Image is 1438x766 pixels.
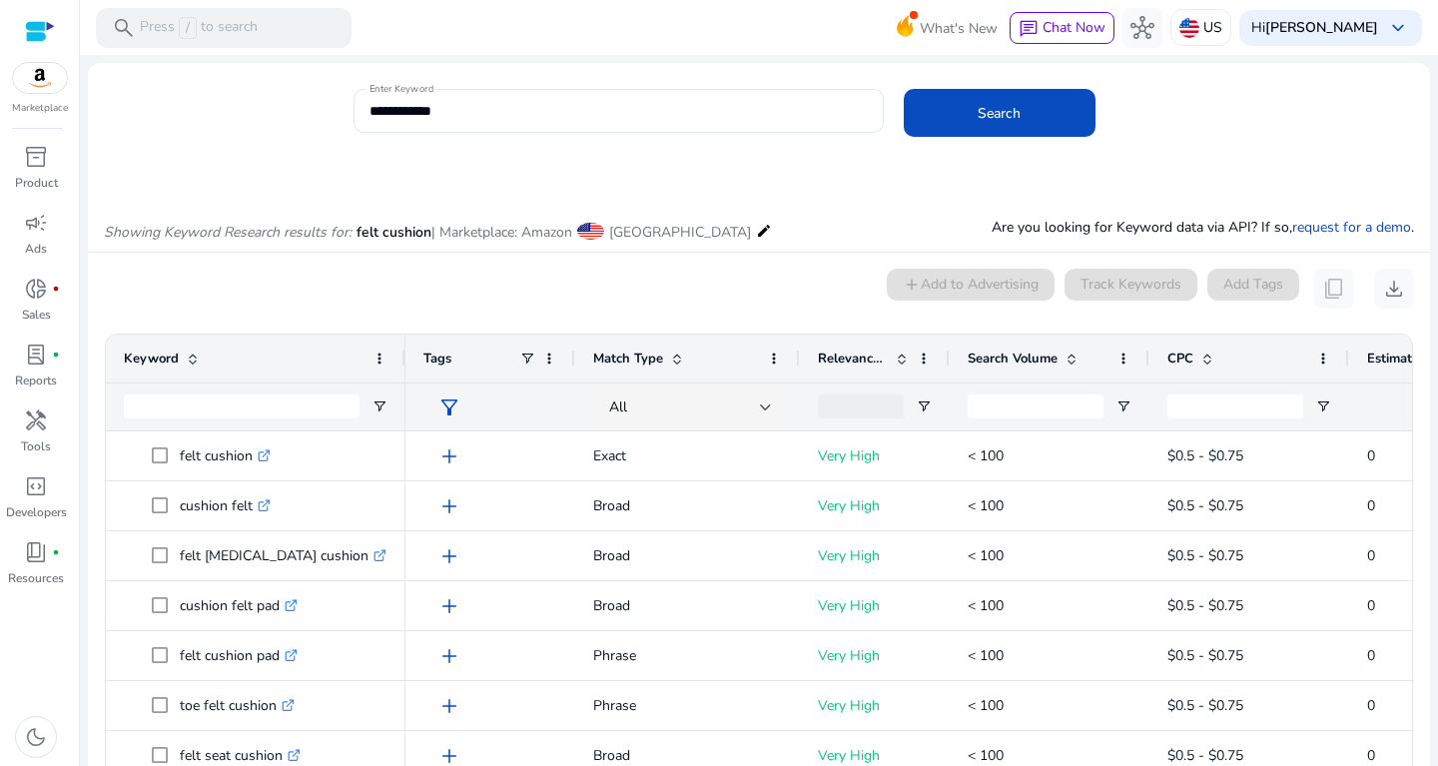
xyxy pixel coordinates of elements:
[22,306,51,324] p: Sales
[1167,696,1243,715] span: $0.5 - $0.75
[916,398,932,414] button: Open Filter Menu
[818,350,888,368] span: Relevance Score
[1386,16,1410,40] span: keyboard_arrow_down
[968,394,1103,418] input: Search Volume Filter Input
[904,89,1095,137] button: Search
[1367,646,1375,665] span: 0
[1367,546,1375,565] span: 0
[1043,18,1105,37] span: Chat Now
[818,635,932,676] p: Very High
[818,435,932,476] p: Very High
[437,594,461,618] span: add
[112,16,136,40] span: search
[24,145,48,169] span: inventory_2
[437,694,461,718] span: add
[6,503,67,521] p: Developers
[593,435,782,476] p: Exact
[1367,496,1375,515] span: 0
[180,485,271,526] p: cushion felt
[180,535,386,576] p: felt [MEDICAL_DATA] cushion
[437,494,461,518] span: add
[180,435,271,476] p: felt cushion
[1010,12,1114,44] button: chatChat Now
[593,535,782,576] p: Broad
[12,101,68,116] p: Marketplace
[25,240,47,258] p: Ads
[24,725,48,749] span: dark_mode
[968,746,1004,765] span: < 100
[968,350,1058,368] span: Search Volume
[15,372,57,389] p: Reports
[920,11,998,46] span: What's New
[593,350,663,368] span: Match Type
[437,644,461,668] span: add
[15,174,58,192] p: Product
[818,585,932,626] p: Very High
[124,350,179,368] span: Keyword
[1292,218,1411,237] a: request for a demo
[180,685,295,726] p: toe felt cushion
[818,685,932,726] p: Very High
[24,474,48,498] span: code_blocks
[1019,19,1039,39] span: chat
[1115,398,1131,414] button: Open Filter Menu
[24,211,48,235] span: campaign
[1122,8,1162,48] button: hub
[609,397,627,416] span: All
[593,585,782,626] p: Broad
[1179,18,1199,38] img: us.svg
[437,444,461,468] span: add
[1167,646,1243,665] span: $0.5 - $0.75
[437,544,461,568] span: add
[1203,10,1222,45] p: US
[1167,596,1243,615] span: $0.5 - $0.75
[968,696,1004,715] span: < 100
[423,350,451,368] span: Tags
[1367,746,1375,765] span: 0
[1167,446,1243,465] span: $0.5 - $0.75
[180,635,298,676] p: felt cushion pad
[968,596,1004,615] span: < 100
[968,496,1004,515] span: < 100
[1167,746,1243,765] span: $0.5 - $0.75
[1382,277,1406,301] span: download
[24,540,48,564] span: book_4
[1265,18,1378,37] b: [PERSON_NAME]
[24,277,48,301] span: donut_small
[1130,16,1154,40] span: hub
[357,223,431,242] span: felt cushion
[371,398,387,414] button: Open Filter Menu
[593,685,782,726] p: Phrase
[818,485,932,526] p: Very High
[24,343,48,367] span: lab_profile
[179,17,197,39] span: /
[1315,398,1331,414] button: Open Filter Menu
[431,223,572,242] span: | Marketplace: Amazon
[8,569,64,587] p: Resources
[1367,696,1375,715] span: 0
[104,223,352,242] i: Showing Keyword Research results for:
[21,437,51,455] p: Tools
[968,446,1004,465] span: < 100
[52,548,60,556] span: fiber_manual_record
[968,646,1004,665] span: < 100
[818,535,932,576] p: Very High
[1167,496,1243,515] span: $0.5 - $0.75
[180,585,298,626] p: cushion felt pad
[52,351,60,359] span: fiber_manual_record
[1167,350,1193,368] span: CPC
[1167,546,1243,565] span: $0.5 - $0.75
[369,82,433,96] mat-label: Enter Keyword
[1367,596,1375,615] span: 0
[1251,21,1378,35] p: Hi
[1167,394,1303,418] input: CPC Filter Input
[13,63,67,93] img: amazon.svg
[593,635,782,676] p: Phrase
[756,219,772,243] mat-icon: edit
[968,546,1004,565] span: < 100
[992,217,1414,238] p: Are you looking for Keyword data via API? If so, .
[437,395,461,419] span: filter_alt
[978,103,1021,124] span: Search
[1374,269,1414,309] button: download
[52,285,60,293] span: fiber_manual_record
